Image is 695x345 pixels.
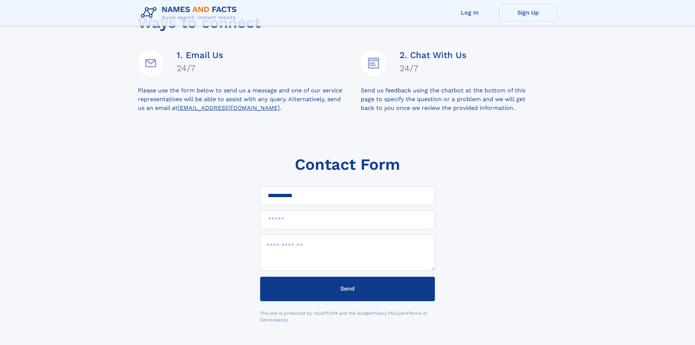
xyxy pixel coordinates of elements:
[138,50,163,76] img: Email Address Icon
[372,311,401,316] a: Privacy Policy
[177,50,223,60] h4: 1. Email Us
[260,311,427,322] a: Terms of Service
[399,50,467,60] h4: 2. Chat With Us
[361,86,557,112] div: Send us feedback using the chatbot at the bottom of this page to specify the question or a proble...
[177,63,223,73] h4: 24/7
[178,104,280,111] a: [EMAIL_ADDRESS][DOMAIN_NAME]
[260,277,435,301] button: Send
[441,4,499,22] a: Log In
[138,86,361,112] div: Please use the form below to send us a message and one of our service representatives will be abl...
[260,310,435,323] div: This site is protected by reCAPTCHA and the Google and apply.
[499,4,557,22] a: Sign Up
[361,50,386,76] img: Details Icon
[399,63,467,73] h4: 24/7
[138,3,243,23] img: Logo Names and Facts
[295,156,400,173] h1: Contact Form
